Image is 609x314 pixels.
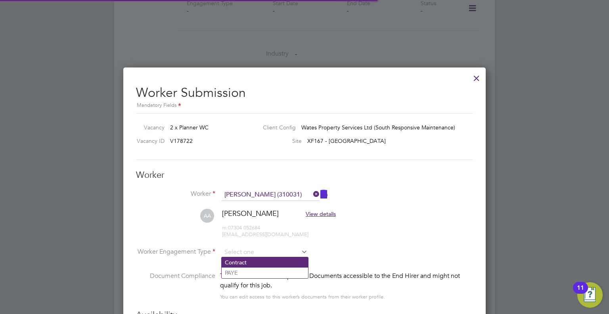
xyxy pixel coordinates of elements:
[577,288,584,298] div: 11
[136,101,473,110] div: Mandatory Fields
[222,189,320,201] input: Search for...
[170,137,193,144] span: V178722
[136,170,473,181] h3: Worker
[222,224,260,231] span: 07304 052684
[170,124,209,131] span: 2 x Planner WC
[577,282,603,308] button: Open Resource Center, 11 new notifications
[222,268,308,278] li: PAYE
[306,210,336,218] span: View details
[222,224,228,231] span: m:
[133,124,165,131] label: Vacancy
[307,137,386,144] span: XF167 - [GEOGRAPHIC_DATA]
[136,190,215,198] label: Worker
[222,231,308,238] span: [EMAIL_ADDRESS][DOMAIN_NAME]
[200,209,214,223] span: AA
[136,79,473,110] h2: Worker Submission
[257,137,302,144] label: Site
[133,137,165,144] label: Vacancy ID
[136,271,215,300] label: Document Compliance
[136,248,215,256] label: Worker Engagement Type
[220,271,473,290] div: This worker has no Compliance Documents accessible to the End Hirer and might not qualify for thi...
[222,209,279,218] span: [PERSON_NAME]
[257,124,296,131] label: Client Config
[220,292,385,302] div: You can edit access to this worker’s documents from their worker profile.
[222,247,308,258] input: Select one
[301,124,455,131] span: Wates Property Services Ltd (South Responsive Maintenance)
[222,257,308,268] li: Contract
